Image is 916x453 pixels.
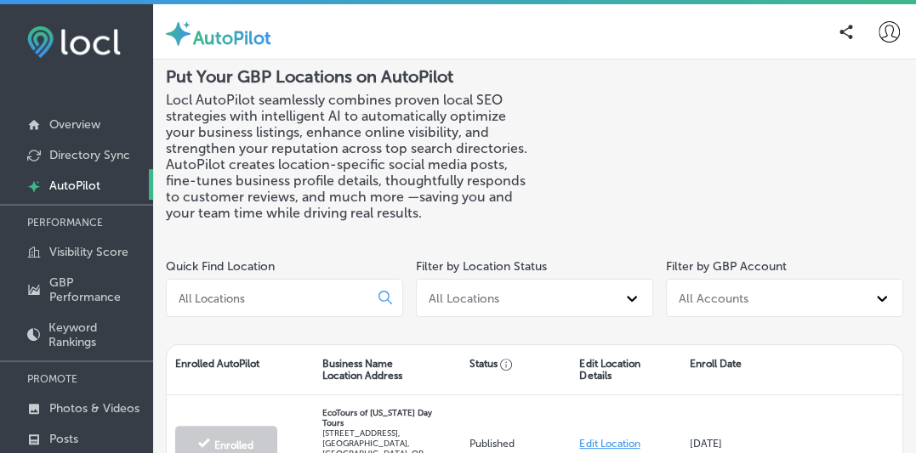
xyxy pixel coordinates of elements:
div: All Locations [429,291,499,305]
p: GBP Performance [49,275,145,304]
a: Edit Location [579,438,640,450]
img: fda3e92497d09a02dc62c9cd864e3231.png [27,26,121,58]
div: Status [461,345,572,394]
div: Enrolled AutoPilot [167,345,314,394]
label: Quick Find Location [166,259,275,274]
div: Edit Location Details [572,345,682,394]
p: AutoPilot [49,178,100,193]
h2: Put Your GBP Locations on AutoPilot [166,66,535,87]
p: Visibility Score [49,245,128,259]
p: EcoTours of [US_STATE] Day Tours [322,408,453,428]
div: Enroll Date [682,345,793,394]
div: All Accounts [679,291,748,305]
p: Photos & Videos [49,401,139,416]
p: Keyword Rankings [48,320,145,349]
label: Filter by Location Status [416,259,547,274]
iframe: Locl: AutoPilot Overview [608,66,903,232]
div: Business Name Location Address [314,345,461,394]
p: Directory Sync [49,148,130,162]
label: Filter by GBP Account [666,259,787,274]
h3: Locl AutoPilot seamlessly combines proven local SEO strategies with intelligent AI to automatical... [166,92,535,221]
p: Overview [49,117,100,132]
label: AutoPilot [193,27,271,48]
p: Published [469,438,564,450]
input: All Locations [177,291,365,306]
img: autopilot-icon [163,19,193,48]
